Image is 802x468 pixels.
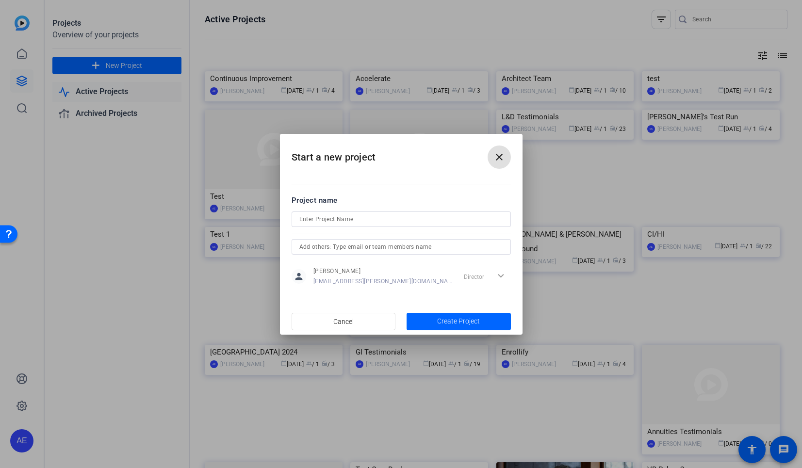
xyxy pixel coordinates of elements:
[292,269,306,284] mat-icon: person
[292,195,511,206] div: Project name
[313,267,453,275] span: [PERSON_NAME]
[493,151,505,163] mat-icon: close
[299,213,503,225] input: Enter Project Name
[292,313,396,330] button: Cancel
[299,241,503,253] input: Add others: Type email or team members name
[407,313,511,330] button: Create Project
[437,316,480,326] span: Create Project
[333,312,354,331] span: Cancel
[313,277,453,285] span: [EMAIL_ADDRESS][PERSON_NAME][DOMAIN_NAME]
[280,134,523,173] h2: Start a new project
